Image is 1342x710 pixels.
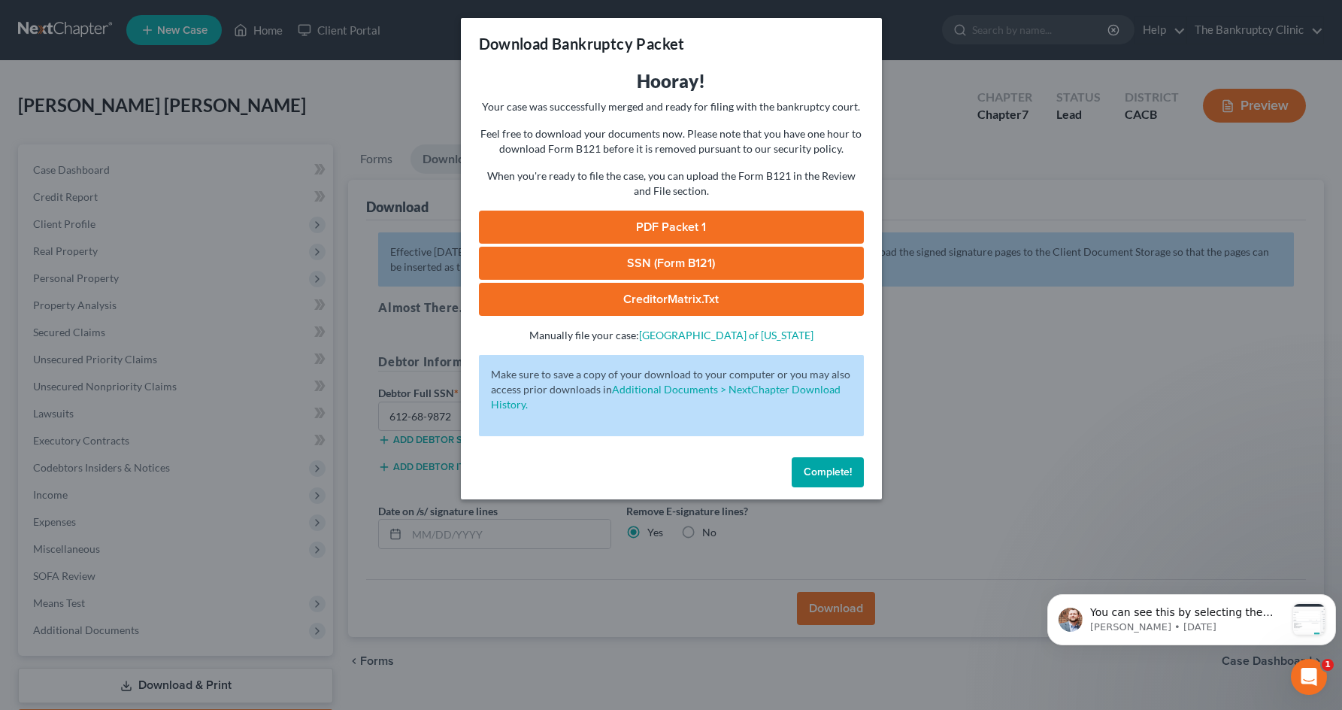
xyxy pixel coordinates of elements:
[479,328,864,343] p: Manually file your case:
[479,33,685,54] h3: Download Bankruptcy Packet
[479,247,864,280] a: SSN (Form B121)
[1322,659,1334,671] span: 1
[479,99,864,114] p: Your case was successfully merged and ready for filing with the bankruptcy court.
[479,283,864,316] a: CreditorMatrix.txt
[804,466,852,478] span: Complete!
[1291,659,1327,695] iframe: Intercom live chat
[491,367,852,412] p: Make sure to save a copy of your download to your computer or you may also access prior downloads in
[792,457,864,487] button: Complete!
[479,69,864,93] h3: Hooray!
[479,126,864,156] p: Feel free to download your documents now. Please note that you have one hour to download Form B12...
[479,168,864,199] p: When you're ready to file the case, you can upload the Form B121 in the Review and File section.
[491,383,841,411] a: Additional Documents > NextChapter Download History.
[1041,564,1342,669] iframe: Intercom notifications message
[479,211,864,244] a: PDF Packet 1
[639,329,813,341] a: [GEOGRAPHIC_DATA] of [US_STATE]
